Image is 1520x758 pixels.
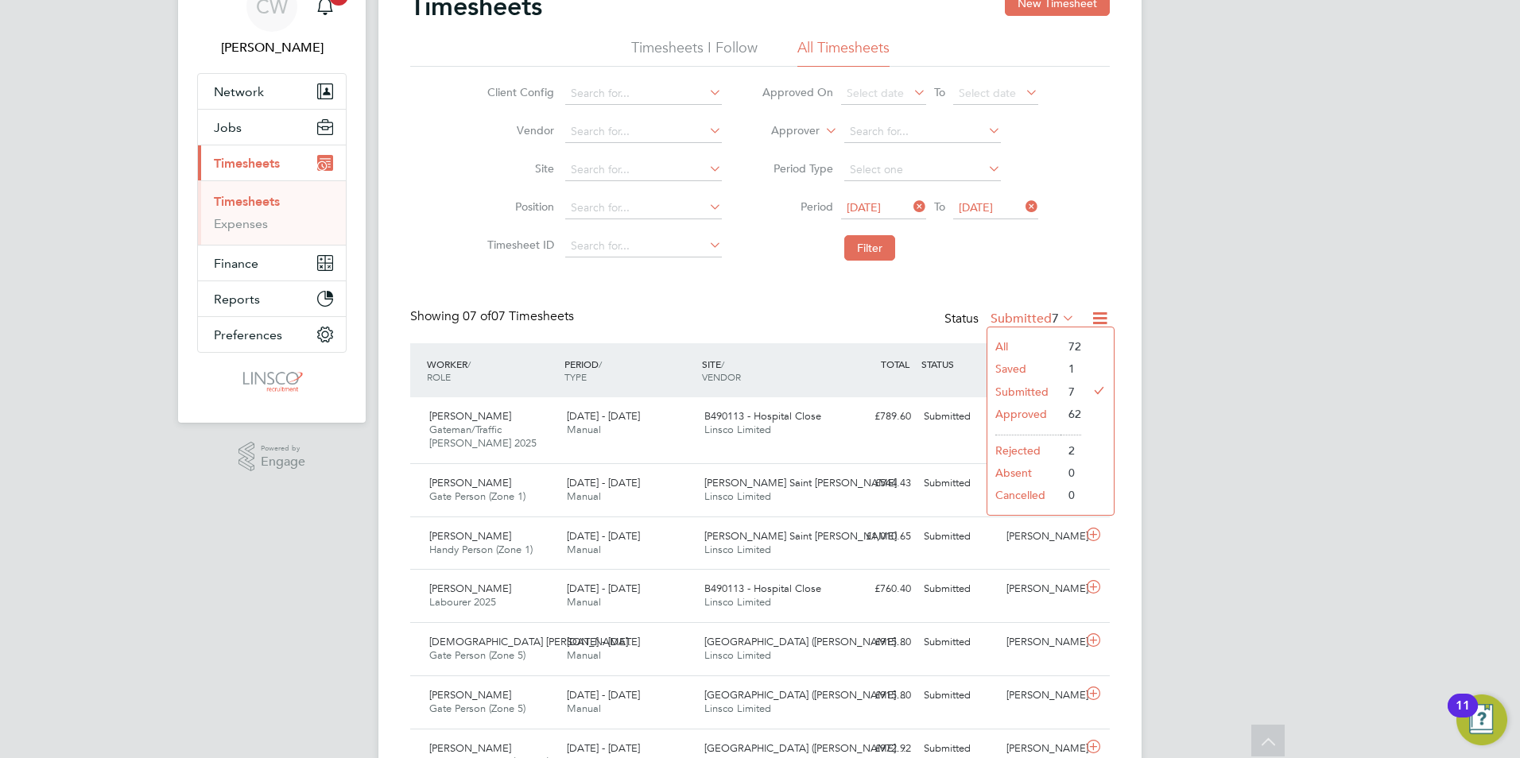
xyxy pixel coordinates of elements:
span: To [929,196,950,217]
span: Linsco Limited [704,595,771,609]
div: PERIOD [560,350,698,391]
input: Search for... [565,83,722,105]
li: Cancelled [987,484,1061,506]
span: Manual [567,423,601,436]
span: Manual [567,702,601,715]
span: [PERSON_NAME] [429,529,511,543]
div: Submitted [917,470,1000,497]
span: Network [214,84,264,99]
span: To [929,82,950,102]
div: £915.80 [835,629,917,656]
input: Search for... [565,159,722,181]
li: 2 [1061,439,1081,462]
span: [GEOGRAPHIC_DATA] ([PERSON_NAME]… [704,741,906,755]
span: [PERSON_NAME] Saint [PERSON_NAME] [704,476,897,489]
span: Gate Person (Zone 1) [429,489,525,503]
span: [PERSON_NAME] [429,476,511,489]
div: Timesheets [198,180,346,245]
span: [GEOGRAPHIC_DATA] ([PERSON_NAME]… [704,635,906,648]
button: Reports [198,281,346,316]
span: / [599,358,602,370]
span: Manual [567,648,601,662]
div: £789.60 [835,404,917,430]
div: Showing [410,308,577,325]
span: Gate Person (Zone 5) [429,702,525,715]
li: Absent [987,462,1061,484]
label: Approved On [762,85,833,99]
button: Open Resource Center, 11 new notifications [1456,694,1507,745]
div: [PERSON_NAME] [1000,629,1083,656]
div: £915.80 [835,683,917,709]
span: 07 Timesheets [463,308,574,324]
span: B490113 - Hospital Close [704,582,821,595]
span: Powered by [261,442,305,455]
span: Finance [214,256,258,271]
li: All [987,335,1061,358]
span: [DATE] - [DATE] [567,409,640,423]
span: TYPE [564,370,587,383]
span: [DATE] [847,200,881,215]
button: Network [198,74,346,109]
span: [PERSON_NAME] [429,741,511,755]
span: Timesheets [214,156,280,171]
input: Search for... [565,121,722,143]
div: Submitted [917,629,1000,656]
span: [DATE] - [DATE] [567,529,640,543]
div: [PERSON_NAME] [1000,524,1083,550]
a: Timesheets [214,194,280,209]
input: Search for... [844,121,1001,143]
span: Linsco Limited [704,648,771,662]
span: Jobs [214,120,242,135]
div: £1,010.65 [835,524,917,550]
span: Select date [847,86,904,100]
span: [DATE] - [DATE] [567,635,640,648]
span: 07 of [463,308,491,324]
label: Site [483,161,554,176]
span: Chloe Whittall [197,38,347,57]
span: [DATE] - [DATE] [567,688,640,702]
span: Preferences [214,327,282,342]
li: Submitted [987,381,1061,403]
span: Linsco Limited [704,423,771,436]
li: 7 [1061,381,1081,403]
span: ROLE [427,370,451,383]
span: [PERSON_NAME] [429,688,511,702]
div: 11 [1456,706,1470,726]
span: Handy Person (Zone 1) [429,543,533,556]
span: Select date [959,86,1016,100]
li: Saved [987,358,1061,380]
span: Gate Person (Zone 5) [429,648,525,662]
label: Position [483,199,554,214]
div: Status [944,308,1078,331]
input: Search for... [565,197,722,219]
li: 72 [1061,335,1081,358]
span: [DATE] - [DATE] [567,741,640,755]
span: Linsco Limited [704,702,771,715]
label: Approver [748,123,820,139]
div: SITE [698,350,836,391]
li: All Timesheets [797,38,890,67]
li: 0 [1061,462,1081,484]
div: £760.40 [835,576,917,602]
span: B490113 - Hospital Close [704,409,821,423]
button: Filter [844,235,895,261]
span: TOTAL [881,358,909,370]
span: [PERSON_NAME] [429,409,511,423]
label: Submitted [991,311,1075,327]
div: [PERSON_NAME] [1000,683,1083,709]
span: [DEMOGRAPHIC_DATA] [PERSON_NAME]… [429,635,638,648]
label: Period Type [762,161,833,176]
div: Submitted [917,576,1000,602]
li: 0 [1061,484,1081,506]
div: [PERSON_NAME] [1000,576,1083,602]
a: Expenses [214,216,268,231]
label: Period [762,199,833,214]
li: 1 [1061,358,1081,380]
a: Powered byEngage [238,442,306,472]
button: Jobs [198,110,346,145]
div: WORKER [423,350,560,391]
span: [PERSON_NAME] [429,582,511,595]
span: [DATE] - [DATE] [567,476,640,489]
button: Timesheets [198,145,346,180]
a: Go to home page [197,369,347,394]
